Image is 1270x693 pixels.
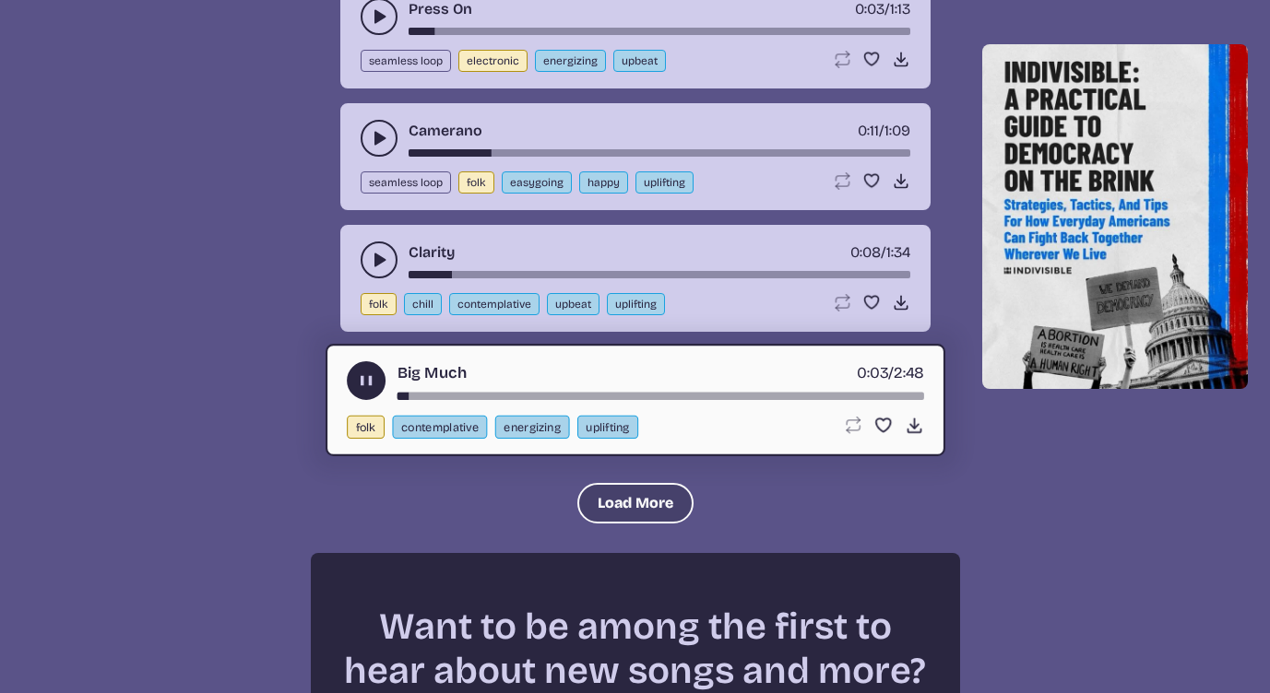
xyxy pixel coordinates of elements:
[873,416,893,435] button: Favorite
[361,120,398,157] button: play-pause toggle
[635,171,694,194] button: uplifting
[361,171,451,194] button: seamless loop
[858,120,910,142] div: /
[858,122,879,139] span: timer
[842,416,861,435] button: Loop
[344,605,927,693] h2: Want to be among the first to hear about new songs and more?
[458,50,528,72] button: electronic
[607,293,665,315] button: uplifting
[862,293,881,311] button: Favorite
[833,50,851,68] button: Loop
[833,171,851,190] button: Loop
[613,50,666,72] button: upbeat
[862,171,881,190] button: Favorite
[409,120,482,142] a: Camerano
[361,241,398,278] button: play-pause toggle
[577,483,694,523] button: Load More
[857,363,888,382] span: timer
[857,361,923,384] div: /
[982,44,1249,388] img: Help save our democracy!
[886,243,910,261] span: 1:34
[347,416,385,439] button: folk
[884,122,910,139] span: 1:09
[894,363,924,382] span: 2:48
[862,50,881,68] button: Favorite
[347,361,386,400] button: play-pause toggle
[404,293,442,315] button: chill
[494,416,569,439] button: energizing
[409,241,455,264] a: Clarity
[397,361,467,384] a: Big Much
[361,50,451,72] button: seamless loop
[409,28,910,35] div: song-time-bar
[502,171,572,194] button: easygoing
[361,293,397,315] button: folk
[850,243,881,261] span: timer
[579,171,628,194] button: happy
[409,271,910,278] div: song-time-bar
[833,293,851,311] button: Loop
[392,416,487,439] button: contemplative
[449,293,540,315] button: contemplative
[850,241,910,264] div: /
[397,393,923,400] div: song-time-bar
[409,149,910,157] div: song-time-bar
[547,293,599,315] button: upbeat
[577,416,638,439] button: uplifting
[458,171,494,194] button: folk
[535,50,606,72] button: energizing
